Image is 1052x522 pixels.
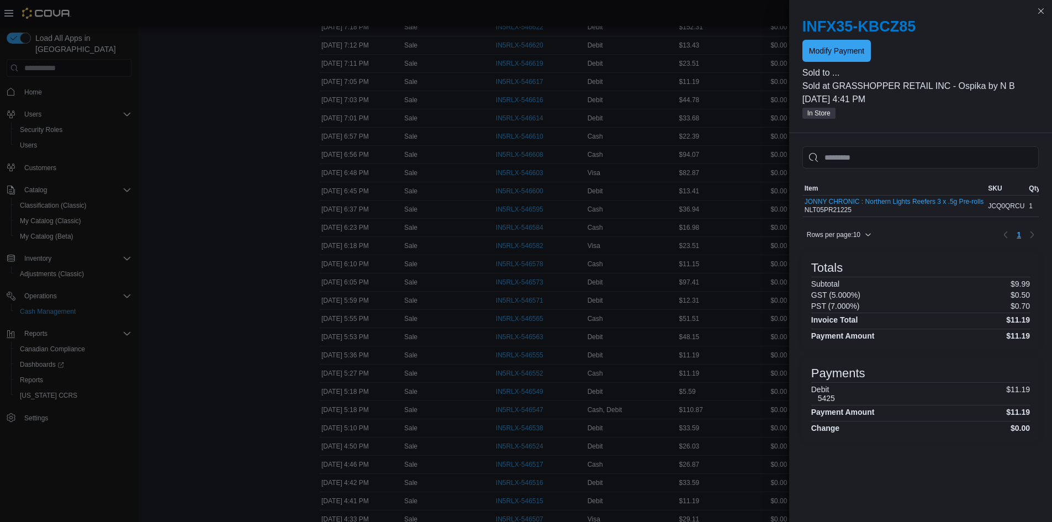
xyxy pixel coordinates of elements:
[1027,199,1042,213] div: 1
[802,182,986,195] button: Item
[805,198,984,214] div: NLT05PR21225
[811,367,865,380] h3: Payments
[811,408,875,416] h4: Payment Amount
[802,40,871,62] button: Modify Payment
[1027,182,1042,195] button: Qty
[802,228,876,241] button: Rows per page:10
[802,18,1039,35] h2: INFX35-KBCZ85
[807,108,831,118] span: In Store
[802,80,1039,93] p: Sold at GRASSHOPPER RETAIL INC - Ospika by N B
[802,146,1039,168] input: This is a search bar. As you type, the results lower in the page will automatically filter.
[811,331,875,340] h4: Payment Amount
[1012,226,1025,244] ul: Pagination for table: MemoryTable from EuiInMemoryTable
[988,202,1024,210] span: JCQ0QRCU
[811,261,843,275] h3: Totals
[807,230,860,239] span: Rows per page : 10
[988,184,1002,193] span: SKU
[1006,315,1030,324] h4: $11.19
[811,315,858,324] h4: Invoice Total
[809,45,864,56] span: Modify Payment
[811,424,839,433] h4: Change
[818,394,835,403] h6: 5425
[811,291,860,299] h6: GST (5.000%)
[1011,302,1030,310] p: $0.70
[1011,424,1030,433] h4: $0.00
[1029,184,1040,193] span: Qty
[805,198,984,205] button: JONNY CHRONIC : Northern Lights Reefers 3 x .5g Pre-rolls
[999,228,1012,241] button: Previous page
[811,385,835,394] h6: Debit
[1006,331,1030,340] h4: $11.19
[1012,226,1025,244] button: Page 1 of 1
[1034,4,1048,18] button: Close this dialog
[1017,229,1021,240] span: 1
[1011,280,1030,288] p: $9.99
[811,302,860,310] h6: PST (7.000%)
[1006,385,1030,403] p: $11.19
[1006,408,1030,416] h4: $11.19
[1011,291,1030,299] p: $0.50
[1025,228,1039,241] button: Next page
[999,226,1039,244] nav: Pagination for table: MemoryTable from EuiInMemoryTable
[811,280,839,288] h6: Subtotal
[802,93,1039,106] p: [DATE] 4:41 PM
[986,182,1027,195] button: SKU
[805,184,818,193] span: Item
[802,108,836,119] span: In Store
[802,66,1039,80] p: Sold to ...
